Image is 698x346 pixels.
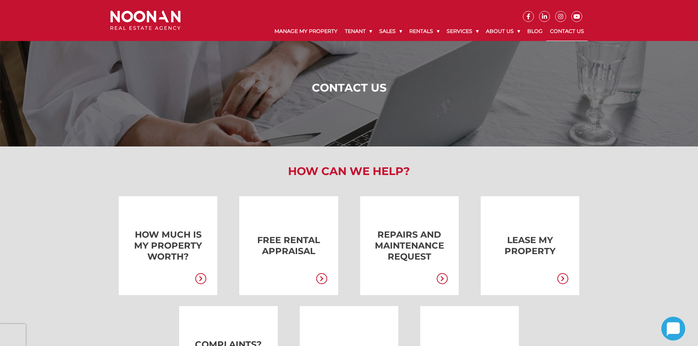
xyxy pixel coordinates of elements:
a: About Us [482,22,524,41]
h2: How Can We Help? [105,165,593,178]
img: Noonan Real Estate Agency [110,11,181,30]
h1: Contact Us [112,81,586,94]
a: Rentals [406,22,443,41]
a: Contact Us [546,22,588,41]
a: Sales [376,22,406,41]
a: Services [443,22,482,41]
a: Manage My Property [271,22,341,41]
a: Tenant [341,22,376,41]
a: Blog [524,22,546,41]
